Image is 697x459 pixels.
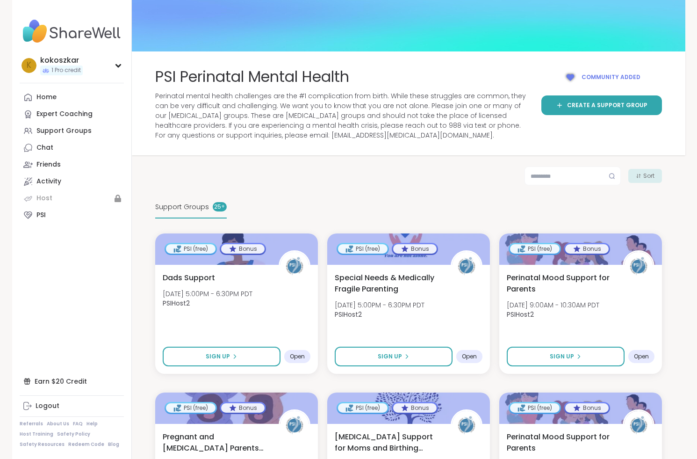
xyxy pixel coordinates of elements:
[507,310,534,319] b: PSIHost2
[565,244,609,254] div: Bonus
[20,190,124,207] a: Host
[643,172,654,180] span: Sort
[565,403,609,413] div: Bonus
[36,160,61,169] div: Friends
[40,55,83,66] div: kokoszkar
[452,411,481,440] img: PSIHost2
[20,421,43,427] a: Referrals
[36,126,92,136] div: Support Groups
[462,353,477,360] span: Open
[338,244,388,254] div: PSI (free)
[624,411,653,440] img: PSIHost2
[280,411,309,440] img: PSIHost2
[510,403,560,413] div: PSI (free)
[378,352,402,361] span: Sign Up
[20,15,124,48] img: ShareWell Nav Logo
[108,441,119,448] a: Blog
[393,244,437,254] div: Bonus
[36,211,46,220] div: PSI
[338,403,388,413] div: PSI (free)
[624,252,653,281] img: PSIHost2
[221,403,265,413] div: Bonus
[73,421,83,427] a: FAQ
[20,207,124,224] a: PSI
[20,173,124,190] a: Activity
[163,431,268,454] span: Pregnant and [MEDICAL_DATA] Parents of Multiples
[68,441,104,448] a: Redeem Code
[163,347,280,366] button: Sign Up
[155,202,209,212] span: Support Groups
[86,421,98,427] a: Help
[507,347,625,366] button: Sign Up
[507,431,612,454] span: Perinatal Mood Support for Parents
[57,431,90,437] a: Safety Policy
[507,272,612,295] span: Perinatal Mood Support for Parents
[20,106,124,123] a: Expert Coaching
[335,300,424,310] span: [DATE] 5:00PM - 6:30PM PDT
[20,156,124,173] a: Friends
[166,403,216,413] div: PSI (free)
[213,202,227,211] div: 25
[335,310,362,319] b: PSIHost2
[206,352,230,361] span: Sign Up
[163,299,190,308] b: PSIHost2
[335,431,440,454] span: [MEDICAL_DATA] Support for Moms and Birthing People
[36,143,53,153] div: Chat
[335,272,440,295] span: Special Needs & Medically Fragile Parenting
[51,66,81,74] span: 1 Pro credit
[36,401,59,411] div: Logout
[221,203,224,211] pre: +
[541,95,662,115] a: Create a support group
[47,421,69,427] a: About Us
[393,403,437,413] div: Bonus
[510,244,560,254] div: PSI (free)
[221,244,265,254] div: Bonus
[582,73,640,81] span: Community added
[163,272,215,284] span: Dads Support
[155,91,530,140] span: Perinatal mental health challenges are the #1 complication from birth. While these struggles are ...
[20,139,124,156] a: Chat
[36,177,61,186] div: Activity
[20,123,124,139] a: Support Groups
[20,431,53,437] a: Host Training
[36,109,93,119] div: Expert Coaching
[335,347,453,366] button: Sign Up
[550,352,574,361] span: Sign Up
[166,244,216,254] div: PSI (free)
[163,289,252,299] span: [DATE] 5:00PM - 6:30PM PDT
[20,398,124,415] a: Logout
[507,300,599,310] span: [DATE] 9:00AM - 10:30AM PDT
[155,66,349,87] span: PSI Perinatal Mental Health
[280,252,309,281] img: PSIHost2
[634,353,649,360] span: Open
[290,353,305,360] span: Open
[20,441,65,448] a: Safety Resources
[452,252,481,281] img: PSIHost2
[36,93,57,102] div: Home
[567,101,647,109] span: Create a support group
[36,194,52,203] div: Host
[20,89,124,106] a: Home
[27,59,31,72] span: k
[541,66,662,88] button: Community added
[20,373,124,390] div: Earn $20 Credit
